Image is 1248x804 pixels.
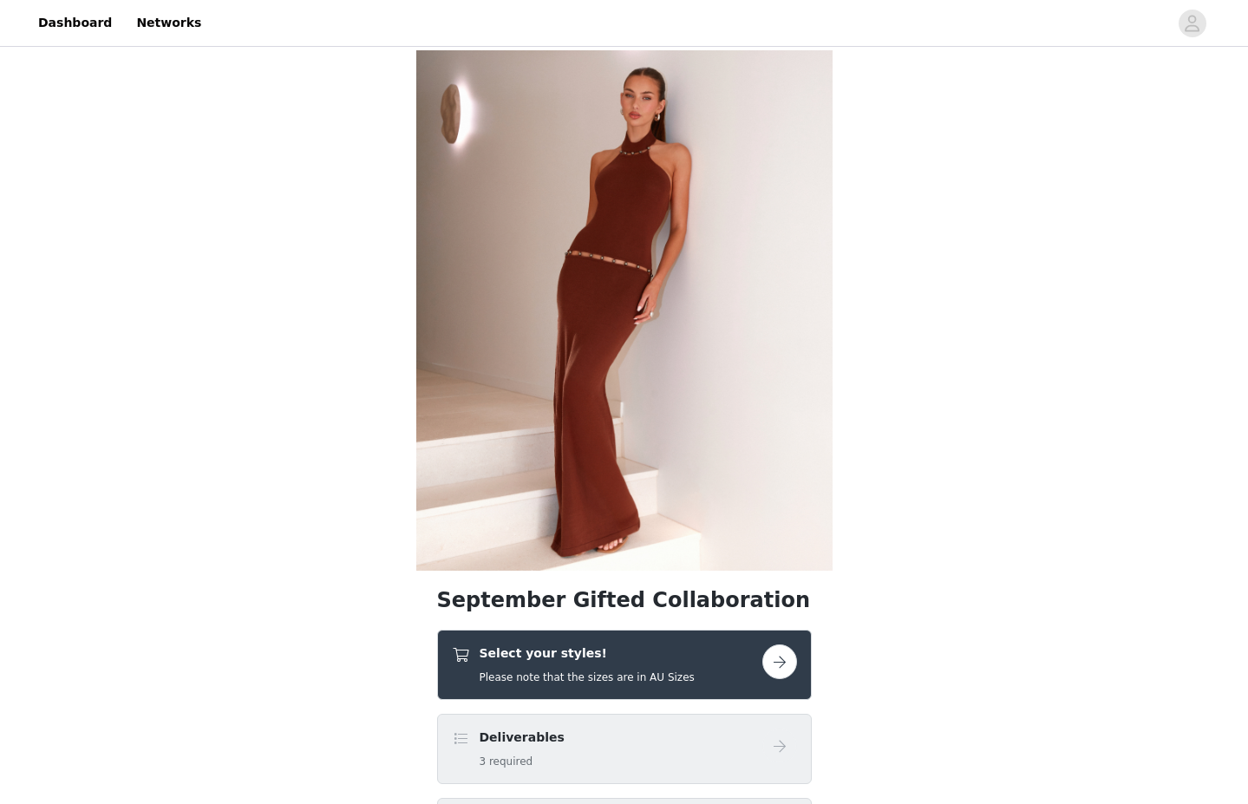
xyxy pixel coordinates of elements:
[28,3,122,42] a: Dashboard
[437,585,812,616] h1: September Gifted Collaboration
[416,50,833,571] img: campaign image
[126,3,212,42] a: Networks
[480,670,695,685] h5: Please note that the sizes are in AU Sizes
[480,644,695,663] h4: Select your styles!
[480,754,565,769] h5: 3 required
[1184,10,1200,37] div: avatar
[480,729,565,747] h4: Deliverables
[437,630,812,700] div: Select your styles!
[437,714,812,784] div: Deliverables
